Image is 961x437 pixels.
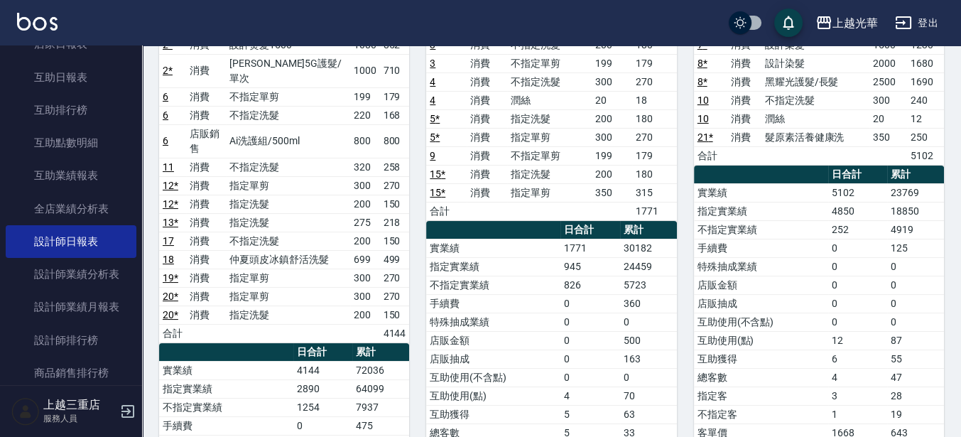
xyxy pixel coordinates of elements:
[592,72,632,91] td: 300
[560,221,619,239] th: 日合計
[828,166,887,184] th: 日合計
[226,250,350,269] td: 仲夏頭皮冰鎮舒活洗髮
[6,159,136,192] a: 互助業績報表
[694,220,828,239] td: 不指定實業績
[828,313,887,331] td: 0
[828,294,887,313] td: 0
[380,54,410,87] td: 710
[380,232,410,250] td: 150
[887,387,944,405] td: 28
[6,258,136,291] a: 設計師業績分析表
[828,239,887,257] td: 0
[430,58,435,69] a: 3
[620,387,677,405] td: 70
[887,220,944,239] td: 4919
[426,368,560,387] td: 互助使用(不含點)
[869,109,906,128] td: 20
[632,183,677,202] td: 315
[507,128,592,146] td: 指定單剪
[293,379,352,398] td: 2890
[380,176,410,195] td: 270
[907,54,944,72] td: 1680
[350,213,380,232] td: 275
[293,361,352,379] td: 4144
[832,14,878,32] div: 上越光華
[163,91,168,102] a: 6
[869,91,906,109] td: 300
[620,239,677,257] td: 30182
[620,350,677,368] td: 163
[828,405,887,423] td: 1
[694,146,728,165] td: 合計
[6,94,136,126] a: 互助排行榜
[828,350,887,368] td: 6
[467,91,507,109] td: 消費
[380,324,410,342] td: 4144
[887,313,944,331] td: 0
[380,250,410,269] td: 499
[226,87,350,106] td: 不指定單剪
[186,106,226,124] td: 消費
[467,165,507,183] td: 消費
[6,324,136,357] a: 設計師排行榜
[887,368,944,387] td: 47
[226,106,350,124] td: 不指定洗髮
[869,54,906,72] td: 2000
[632,146,677,165] td: 179
[694,350,828,368] td: 互助獲得
[380,213,410,232] td: 218
[887,239,944,257] td: 125
[380,158,410,176] td: 258
[620,405,677,423] td: 63
[694,405,828,423] td: 不指定客
[632,54,677,72] td: 179
[350,176,380,195] td: 300
[352,379,409,398] td: 64099
[426,350,560,368] td: 店販抽成
[43,412,116,425] p: 服務人員
[186,87,226,106] td: 消費
[761,109,869,128] td: 潤絲
[350,269,380,287] td: 300
[560,276,619,294] td: 826
[17,13,58,31] img: Logo
[761,72,869,91] td: 黑耀光護髮/長髮
[592,183,632,202] td: 350
[186,287,226,306] td: 消費
[887,202,944,220] td: 18850
[828,331,887,350] td: 12
[560,239,619,257] td: 1771
[163,161,174,173] a: 11
[694,387,828,405] td: 指定客
[887,166,944,184] th: 累計
[727,109,761,128] td: 消費
[226,124,350,158] td: Ai洗護組/500ml
[352,398,409,416] td: 7937
[774,9,803,37] button: save
[426,276,560,294] td: 不指定實業績
[159,361,293,379] td: 實業績
[828,368,887,387] td: 4
[507,54,592,72] td: 不指定單剪
[694,331,828,350] td: 互助使用(點)
[159,398,293,416] td: 不指定實業績
[727,72,761,91] td: 消費
[467,109,507,128] td: 消費
[163,135,168,146] a: 6
[694,294,828,313] td: 店販抽成
[620,313,677,331] td: 0
[620,368,677,387] td: 0
[380,87,410,106] td: 179
[430,150,435,161] a: 9
[889,10,944,36] button: 登出
[907,146,944,165] td: 5102
[620,294,677,313] td: 360
[697,95,709,106] a: 10
[560,331,619,350] td: 0
[887,294,944,313] td: 0
[186,54,226,87] td: 消費
[186,269,226,287] td: 消費
[426,331,560,350] td: 店販金額
[560,257,619,276] td: 945
[350,54,380,87] td: 1000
